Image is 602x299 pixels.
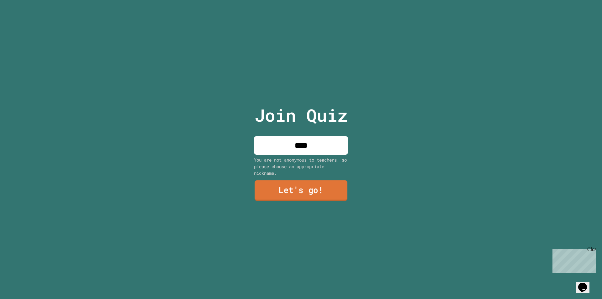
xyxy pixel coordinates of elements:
div: Chat with us now!Close [3,3,43,40]
p: Join Quiz [255,102,348,128]
iframe: chat widget [576,274,596,293]
div: You are not anonymous to teachers, so please choose an appropriate nickname. [254,157,348,176]
a: Let's go! [255,180,347,201]
iframe: chat widget [550,247,596,273]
